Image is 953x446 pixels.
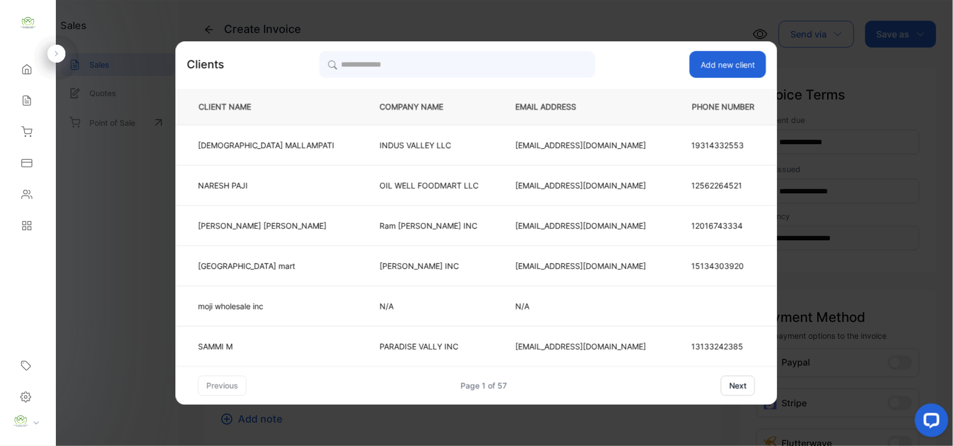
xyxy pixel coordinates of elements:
[380,179,479,191] p: OIL WELL FOODMART LLC
[187,56,225,73] p: Clients
[692,260,755,272] p: 15134303920
[461,379,507,391] div: Page 1 of 57
[380,139,479,151] p: INDUS VALLEY LLC
[516,260,646,272] p: [EMAIL_ADDRESS][DOMAIN_NAME]
[721,376,755,396] button: next
[198,139,335,151] p: [DEMOGRAPHIC_DATA] MALLAMPATI
[906,399,953,446] iframe: LiveChat chat widget
[692,139,755,151] p: 19314332553
[194,101,343,113] p: CLIENT NAME
[516,300,646,312] p: N/A
[380,220,479,231] p: Ram [PERSON_NAME] INC
[198,220,335,231] p: [PERSON_NAME] [PERSON_NAME]
[683,101,759,113] p: PHONE NUMBER
[380,260,479,272] p: [PERSON_NAME] INC
[198,260,335,272] p: [GEOGRAPHIC_DATA] mart
[516,139,646,151] p: [EMAIL_ADDRESS][DOMAIN_NAME]
[516,101,646,113] p: EMAIL ADDRESS
[198,179,335,191] p: NARESH PAJI
[380,300,479,312] p: N/A
[12,413,29,430] img: profile
[690,51,766,78] button: Add new client
[198,300,335,312] p: moji wholesale inc
[20,15,36,31] img: logo
[692,340,755,352] p: 13133242385
[516,340,646,352] p: [EMAIL_ADDRESS][DOMAIN_NAME]
[198,376,247,396] button: previous
[380,101,479,113] p: COMPANY NAME
[692,179,755,191] p: 12562264521
[380,340,479,352] p: PARADISE VALLY INC
[516,220,646,231] p: [EMAIL_ADDRESS][DOMAIN_NAME]
[516,179,646,191] p: [EMAIL_ADDRESS][DOMAIN_NAME]
[198,340,335,352] p: SAMMI M
[692,220,755,231] p: 12016743334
